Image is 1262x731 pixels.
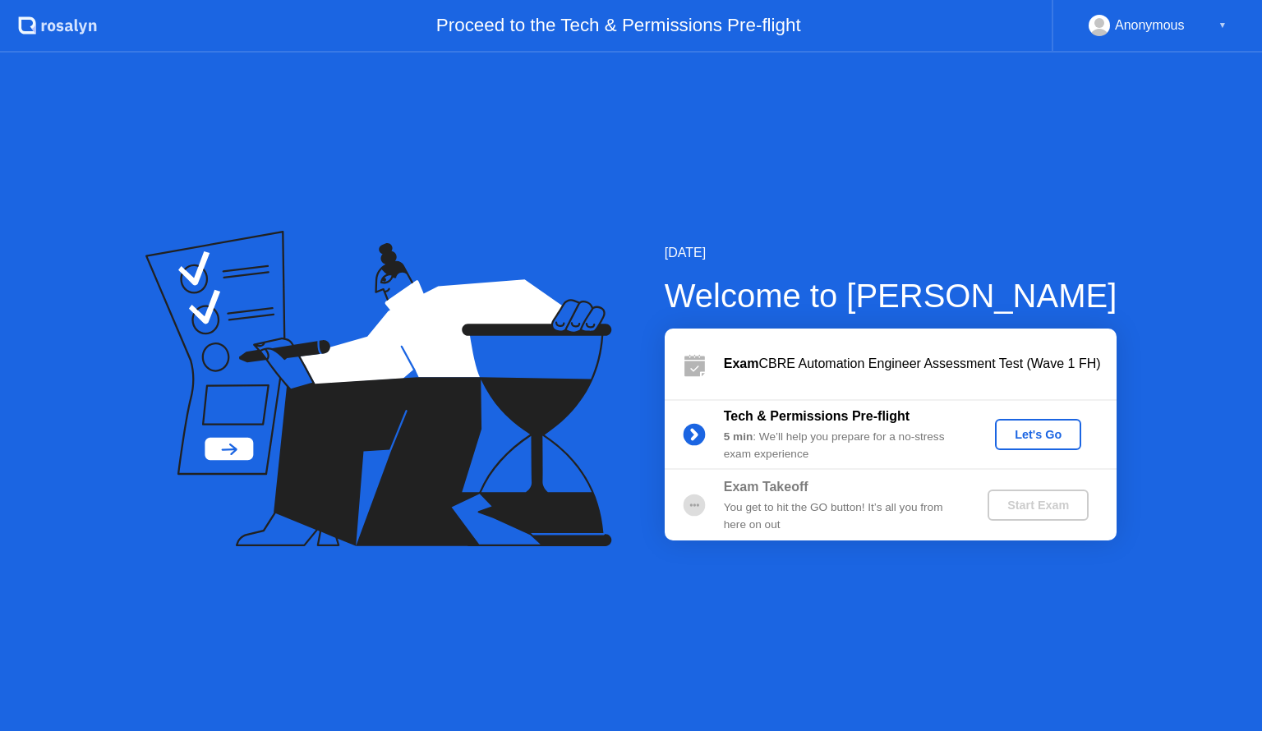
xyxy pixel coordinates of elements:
b: Exam Takeoff [724,480,808,494]
div: Anonymous [1115,15,1185,36]
div: [DATE] [665,243,1117,263]
div: ▼ [1218,15,1227,36]
div: Welcome to [PERSON_NAME] [665,271,1117,320]
div: You get to hit the GO button! It’s all you from here on out [724,499,960,533]
div: : We’ll help you prepare for a no-stress exam experience [724,429,960,462]
div: Start Exam [994,499,1082,512]
b: Exam [724,356,759,370]
button: Let's Go [995,419,1081,450]
b: Tech & Permissions Pre-flight [724,409,910,423]
div: Let's Go [1002,428,1075,441]
button: Start Exam [988,490,1089,521]
b: 5 min [724,430,753,443]
div: CBRE Automation Engineer Assessment Test (Wave 1 FH) [724,354,1117,374]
